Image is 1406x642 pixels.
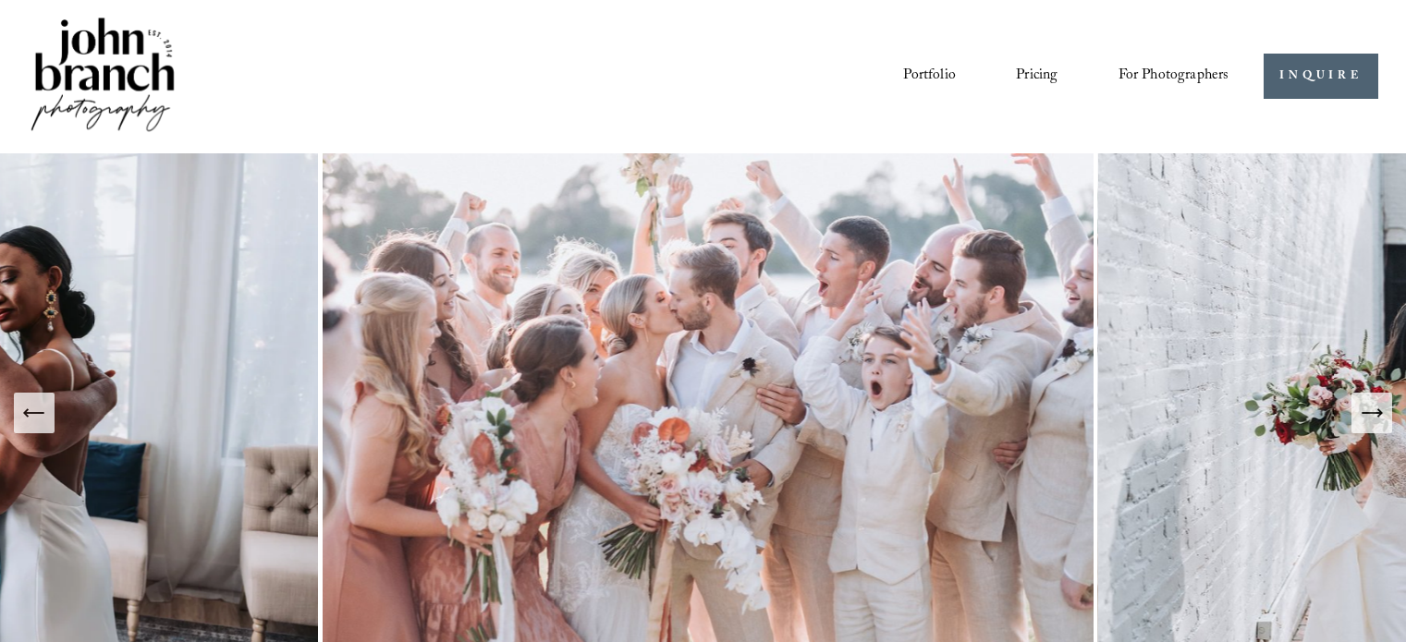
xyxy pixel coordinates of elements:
[1119,61,1229,92] a: folder dropdown
[28,14,177,139] img: John Branch IV Photography
[1119,62,1229,91] span: For Photographers
[1351,393,1392,433] button: Next Slide
[903,61,955,92] a: Portfolio
[1264,54,1377,99] a: INQUIRE
[14,393,55,433] button: Previous Slide
[1016,61,1058,92] a: Pricing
